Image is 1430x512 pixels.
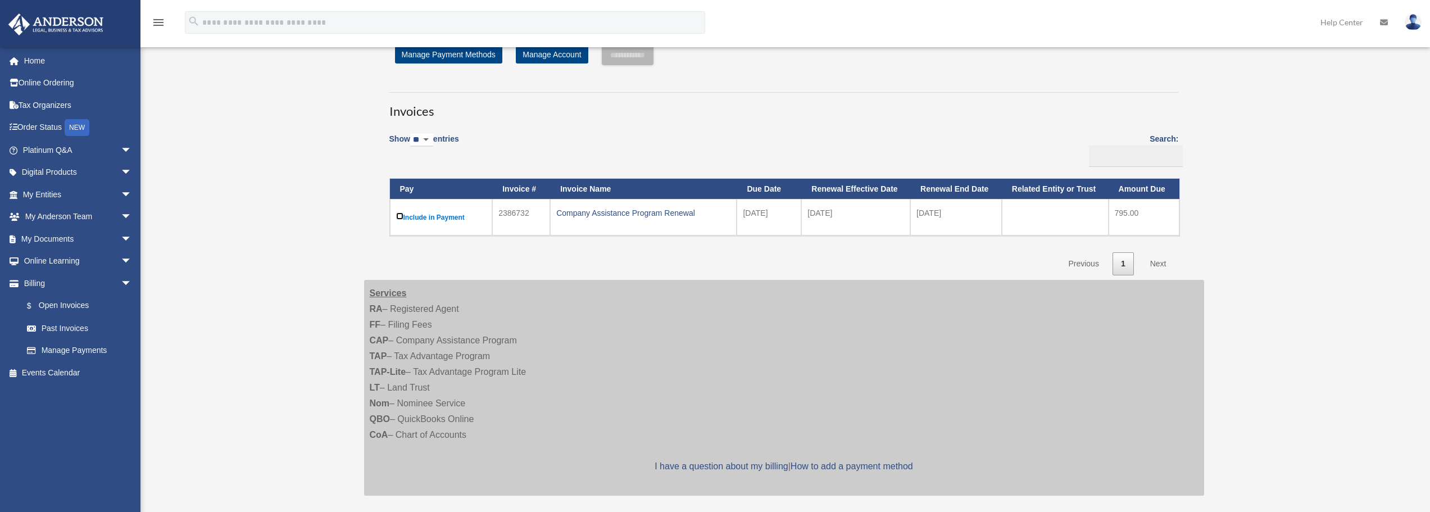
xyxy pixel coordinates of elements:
a: Manage Payments [16,339,143,362]
td: 2386732 [492,199,550,235]
a: Online Learningarrow_drop_down [8,250,149,273]
a: Digital Productsarrow_drop_down [8,161,149,184]
th: Pay: activate to sort column descending [390,179,493,200]
a: Platinum Q&Aarrow_drop_down [8,139,149,161]
h3: Invoices [389,92,1179,120]
th: Renewal Effective Date: activate to sort column ascending [801,179,910,200]
img: User Pic [1405,14,1422,30]
span: arrow_drop_down [121,206,143,229]
th: Related Entity or Trust: activate to sort column ascending [1002,179,1109,200]
strong: CAP [370,336,389,345]
a: My Anderson Teamarrow_drop_down [8,206,149,228]
th: Amount Due: activate to sort column ascending [1109,179,1179,200]
a: My Documentsarrow_drop_down [8,228,149,250]
strong: QBO [370,414,390,424]
strong: RA [370,304,383,314]
a: Manage Account [516,46,588,64]
th: Due Date: activate to sort column ascending [737,179,801,200]
th: Invoice #: activate to sort column ascending [492,179,550,200]
div: – Registered Agent – Filing Fees – Company Assistance Program – Tax Advantage Program – Tax Advan... [364,280,1204,496]
td: [DATE] [801,199,910,235]
i: menu [152,16,165,29]
a: Previous [1060,252,1107,275]
a: How to add a payment method [791,461,913,471]
td: [DATE] [910,199,1002,235]
span: $ [33,299,39,313]
a: 1 [1113,252,1134,275]
a: Billingarrow_drop_down [8,272,143,294]
td: [DATE] [737,199,801,235]
p: | [370,459,1199,474]
span: arrow_drop_down [121,250,143,273]
a: Past Invoices [16,317,143,339]
label: Include in Payment [396,210,487,224]
input: Include in Payment [396,212,403,220]
label: Search: [1085,132,1179,167]
strong: Nom [370,398,390,408]
span: arrow_drop_down [121,272,143,295]
a: I have a question about my billing [655,461,788,471]
input: Search: [1089,146,1183,167]
a: Next [1142,252,1175,275]
label: Show entries [389,132,459,158]
a: My Entitiesarrow_drop_down [8,183,149,206]
a: Events Calendar [8,361,149,384]
a: menu [152,20,165,29]
a: Online Ordering [8,72,149,94]
span: arrow_drop_down [121,228,143,251]
i: search [188,15,200,28]
a: Tax Organizers [8,94,149,116]
th: Renewal End Date: activate to sort column ascending [910,179,1002,200]
a: Manage Payment Methods [395,46,502,64]
th: Invoice Name: activate to sort column ascending [550,179,737,200]
a: Home [8,49,149,72]
div: Company Assistance Program Renewal [556,205,730,221]
strong: FF [370,320,381,329]
span: arrow_drop_down [121,161,143,184]
strong: Services [370,288,407,298]
a: $Open Invoices [16,294,138,318]
strong: CoA [370,430,388,439]
span: arrow_drop_down [121,139,143,162]
a: Order StatusNEW [8,116,149,139]
strong: TAP-Lite [370,367,406,377]
span: arrow_drop_down [121,183,143,206]
select: Showentries [410,134,433,147]
img: Anderson Advisors Platinum Portal [5,13,107,35]
strong: TAP [370,351,387,361]
div: NEW [65,119,89,136]
td: 795.00 [1109,199,1179,235]
strong: LT [370,383,380,392]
